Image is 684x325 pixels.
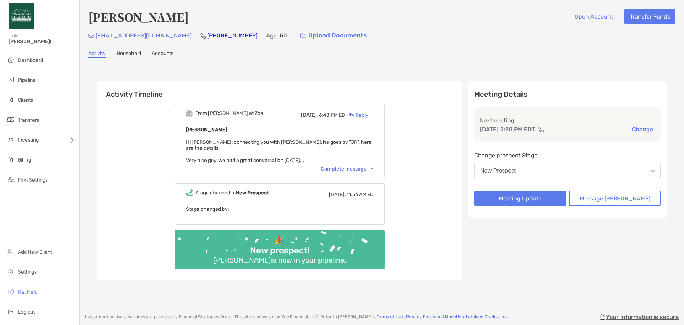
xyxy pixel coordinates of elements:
button: Open Account [569,9,618,24]
img: dashboard icon [6,55,15,64]
span: Transfers [18,117,39,123]
p: Next meeting [480,116,655,125]
button: New Prospect [474,163,661,179]
span: Dashboard [18,57,43,63]
img: add_new_client icon [6,247,15,256]
img: Zoe Logo [9,3,34,29]
div: Reply [345,111,368,119]
p: Your information is secure [606,314,679,320]
img: investing icon [6,135,15,144]
span: 6:48 PM ED [319,112,345,118]
img: Reply icon [349,113,354,117]
a: Upload Documents [296,28,372,43]
img: pipeline icon [6,75,15,84]
img: communication type [538,127,544,132]
img: Email Icon [88,34,94,38]
h4: [PERSON_NAME] [88,9,189,25]
p: Age [266,31,277,40]
div: Stage changed to [195,190,269,196]
img: Event icon [186,189,193,196]
a: Accounts [152,50,173,58]
div: New prospect! [247,245,312,256]
p: Investment advisory services are provided by Financial Strategies Group . This site is powered by... [85,314,509,320]
a: Household [116,50,141,58]
p: Stage changed by: [186,205,374,214]
h6: Activity Timeline [97,81,462,98]
p: 50 [280,31,287,40]
span: Get Help [18,289,37,295]
p: Change prospect Stage [474,151,661,160]
span: Billing [18,157,31,163]
button: Meeting Update [474,191,566,206]
div: From [PERSON_NAME] at Zoe [195,110,263,116]
div: Complete message [321,166,374,172]
img: settings icon [6,267,15,276]
p: [EMAIL_ADDRESS][DOMAIN_NAME] [95,31,192,40]
img: Event icon [186,110,193,117]
p: Meeting Details [474,90,661,99]
button: Message [PERSON_NAME] [569,191,661,206]
img: firm-settings icon [6,175,15,184]
span: Firm Settings [18,177,48,183]
button: Transfer Funds [624,9,675,24]
div: New Prospect [480,168,516,174]
span: Pipeline [18,77,36,83]
img: billing icon [6,155,15,164]
img: clients icon [6,95,15,104]
img: logout icon [6,307,15,316]
a: Privacy Policy [406,314,435,319]
a: Activity [88,50,106,58]
img: Phone Icon [200,33,206,39]
img: button icon [300,33,306,38]
span: [PERSON_NAME]! [9,39,75,45]
a: Model Marketplace Disclosures [445,314,508,319]
span: [DATE], [329,192,346,198]
img: transfers icon [6,115,15,124]
b: [PERSON_NAME] [186,127,227,133]
div: [PERSON_NAME] is now in your pipeline. [211,256,349,264]
span: Clients [18,97,33,103]
p: [DATE] 2:30 PM EDT [480,125,535,134]
img: Confetti [175,230,385,263]
img: Chevron icon [370,168,374,170]
span: Settings [18,269,37,275]
div: 🎉 [271,235,288,245]
span: 11:56 AM ED [347,192,374,198]
a: [PHONE_NUMBER] [207,32,258,39]
a: Terms of Use [377,314,403,319]
span: Log out [18,309,35,315]
img: Open dropdown arrow [651,170,655,172]
span: Hi [PERSON_NAME], connecting you with [PERSON_NAME], he goes by "JR", here are the details: Very ... [186,139,372,163]
span: Add New Client [18,249,52,255]
img: get-help icon [6,287,15,296]
button: Change [630,126,655,133]
span: [DATE], [301,112,318,118]
span: Investing [18,137,39,143]
b: New Prospect [236,190,269,196]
